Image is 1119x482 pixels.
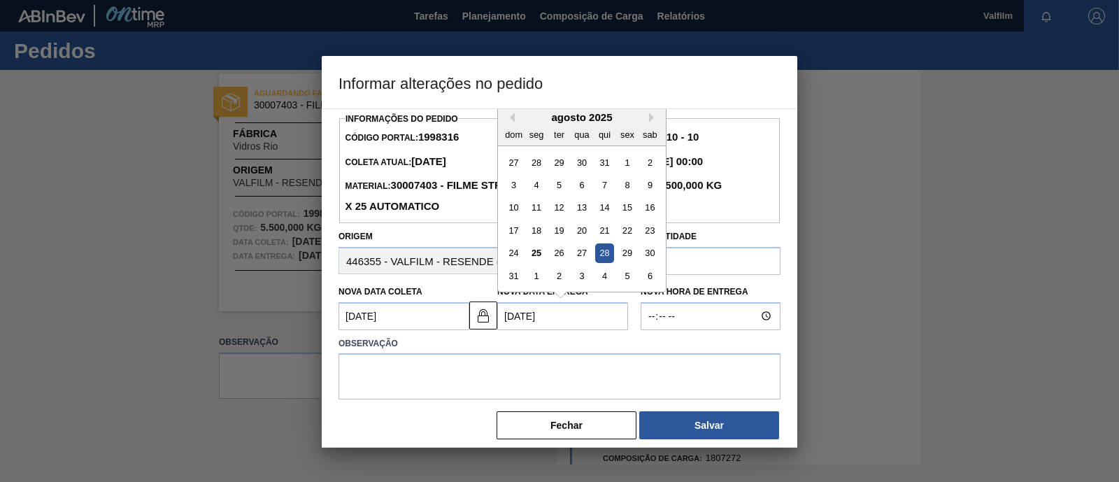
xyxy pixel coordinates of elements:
div: Choose sábado, 16 de agosto de 2025 [641,198,660,217]
div: Choose domingo, 27 de julho de 2025 [504,153,523,171]
div: Choose domingo, 17 de agosto de 2025 [504,221,523,240]
label: Nova Hora de Entrega [641,282,781,302]
div: Choose quarta-feira, 20 de agosto de 2025 [572,221,591,240]
button: Fechar [497,411,636,439]
strong: 1998316 [418,131,459,143]
div: Choose terça-feira, 5 de agosto de 2025 [550,176,569,194]
div: Choose segunda-feira, 11 de agosto de 2025 [527,198,546,217]
div: qui [595,125,614,143]
div: agosto 2025 [498,111,666,123]
div: Choose domingo, 31 de agosto de 2025 [504,267,523,285]
strong: 30007403 - FILME STRETCH 750 X 25 AUTOMATICO [345,179,550,212]
span: Material: [345,181,550,212]
div: Choose segunda-feira, 4 de agosto de 2025 [527,176,546,194]
div: Choose quinta-feira, 28 de agosto de 2025 [595,243,614,262]
div: Choose sábado, 30 de agosto de 2025 [641,243,660,262]
div: sex [618,125,636,143]
strong: [DATE] [411,155,446,167]
div: Choose segunda-feira, 28 de julho de 2025 [527,153,546,171]
div: Choose sexta-feira, 1 de agosto de 2025 [618,153,636,171]
div: dom [504,125,523,143]
label: Origem [338,232,373,241]
img: locked [475,307,492,324]
h3: Informar alterações no pedido [322,56,797,109]
button: locked [469,302,497,329]
div: Choose terça-feira, 26 de agosto de 2025 [550,243,569,262]
strong: 5.500,000 KG [654,179,722,191]
label: Quantidade [641,232,697,241]
div: month 2025-08 [502,150,661,287]
div: Choose domingo, 10 de agosto de 2025 [504,198,523,217]
input: dd/mm/yyyy [497,302,628,330]
label: Nova Data Coleta [338,287,422,297]
div: Choose sábado, 23 de agosto de 2025 [641,221,660,240]
div: Choose quarta-feira, 3 de setembro de 2025 [572,267,591,285]
div: Choose sexta-feira, 22 de agosto de 2025 [618,221,636,240]
div: Choose sexta-feira, 8 de agosto de 2025 [618,176,636,194]
span: Código Portal: [345,133,459,143]
div: Choose sábado, 2 de agosto de 2025 [641,153,660,171]
div: Choose sexta-feira, 29 de agosto de 2025 [618,243,636,262]
div: Choose terça-feira, 12 de agosto de 2025 [550,198,569,217]
div: Choose quinta-feira, 21 de agosto de 2025 [595,221,614,240]
div: Choose quarta-feira, 13 de agosto de 2025 [572,198,591,217]
button: Salvar [639,411,779,439]
div: ter [550,125,569,143]
div: Choose domingo, 3 de agosto de 2025 [504,176,523,194]
div: Choose segunda-feira, 25 de agosto de 2025 [527,243,546,262]
div: Choose quinta-feira, 31 de julho de 2025 [595,153,614,171]
div: qua [572,125,591,143]
div: Choose sexta-feira, 15 de agosto de 2025 [618,198,636,217]
button: Previous Month [505,113,515,122]
button: Next Month [649,113,659,122]
div: Choose quarta-feira, 30 de julho de 2025 [572,153,591,171]
div: Choose terça-feira, 2 de setembro de 2025 [550,267,569,285]
div: Choose sábado, 9 de agosto de 2025 [641,176,660,194]
div: Choose quarta-feira, 6 de agosto de 2025 [572,176,591,194]
label: Observação [338,334,781,354]
div: Choose quarta-feira, 27 de agosto de 2025 [572,243,591,262]
div: Choose segunda-feira, 1 de setembro de 2025 [527,267,546,285]
strong: [DATE] 00:00 [639,155,703,167]
div: Choose terça-feira, 29 de julho de 2025 [550,153,569,171]
span: Coleta Atual: [345,157,446,167]
div: Choose sexta-feira, 5 de setembro de 2025 [618,267,636,285]
div: Choose quinta-feira, 14 de agosto de 2025 [595,198,614,217]
div: Choose domingo, 24 de agosto de 2025 [504,243,523,262]
div: Choose segunda-feira, 18 de agosto de 2025 [527,221,546,240]
label: Nova Data Entrega [497,287,588,297]
div: Choose quinta-feira, 4 de setembro de 2025 [595,267,614,285]
div: seg [527,125,546,143]
label: Informações do Pedido [345,114,458,124]
div: sab [641,125,660,143]
div: Choose terça-feira, 19 de agosto de 2025 [550,221,569,240]
input: dd/mm/yyyy [338,302,469,330]
div: Choose quinta-feira, 7 de agosto de 2025 [595,176,614,194]
div: Choose sábado, 6 de setembro de 2025 [641,267,660,285]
